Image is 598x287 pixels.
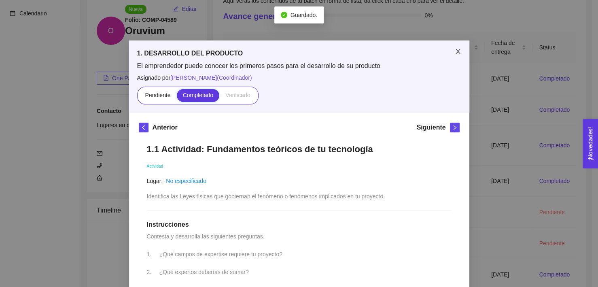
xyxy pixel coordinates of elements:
article: Lugar: [147,176,163,185]
span: [PERSON_NAME] ( Coordinador ) [170,74,252,81]
span: Pendiente [145,92,170,98]
span: Identifica las Leyes físicas que gobiernan el fenómeno o fenómenos implicados en tu proyecto. [147,193,385,200]
h5: Anterior [153,123,178,132]
h1: Instrucciones [147,221,452,229]
h5: Siguiente [416,123,445,132]
h1: 1.1 Actividad: Fundamentos teóricos de tu tecnología [147,144,452,155]
button: left [139,123,148,132]
span: Verificado [225,92,250,98]
span: Completado [183,92,214,98]
button: Open Feedback Widget [583,119,598,168]
span: left [139,125,148,130]
span: Actividad [147,164,163,168]
span: El emprendedor puede conocer los primeros pasos para el desarrollo de su producto [137,62,461,70]
span: right [450,125,459,130]
h5: 1. DESARROLLO DEL PRODUCTO [137,49,461,58]
span: check-circle [281,12,287,18]
span: close [455,48,461,55]
button: Close [447,40,469,63]
a: No especificado [166,178,206,184]
button: right [450,123,460,132]
span: Guardado. [291,12,317,18]
span: Asignado por [137,73,461,82]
